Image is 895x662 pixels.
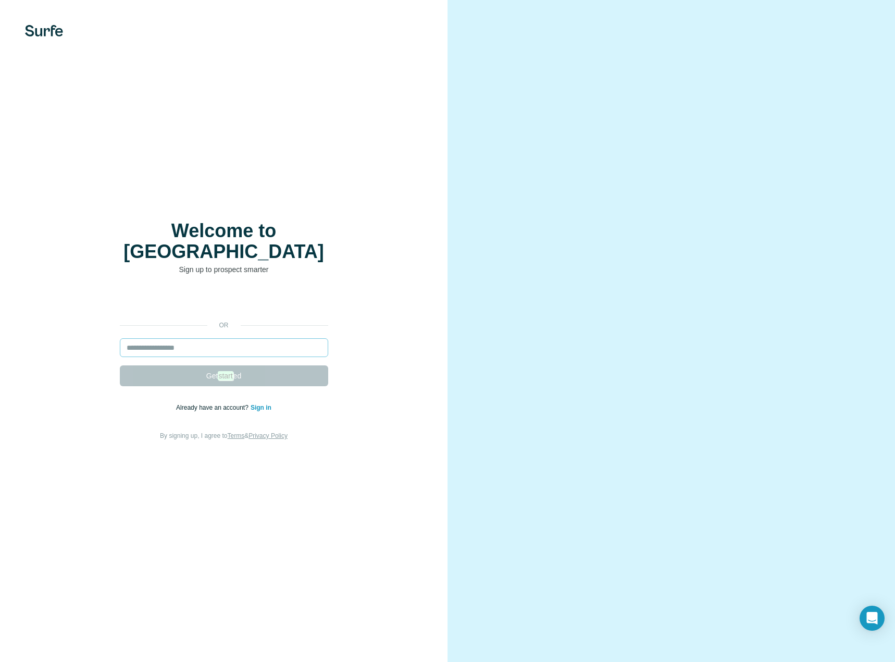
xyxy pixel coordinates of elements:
a: Privacy Policy [248,432,288,439]
span: By signing up, I agree to & [160,432,288,439]
img: Surfe's logo [25,25,63,36]
a: Terms [228,432,245,439]
a: Sign in [251,404,271,411]
span: Already have an account? [176,404,251,411]
div: Open Intercom Messenger [860,606,885,631]
h1: Welcome to [GEOGRAPHIC_DATA] [120,220,328,262]
iframe: To enrich screen reader interactions, please activate Accessibility in Grammarly extension settings [115,290,333,313]
p: Sign up to prospect smarter [120,264,328,275]
p: or [207,321,241,330]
